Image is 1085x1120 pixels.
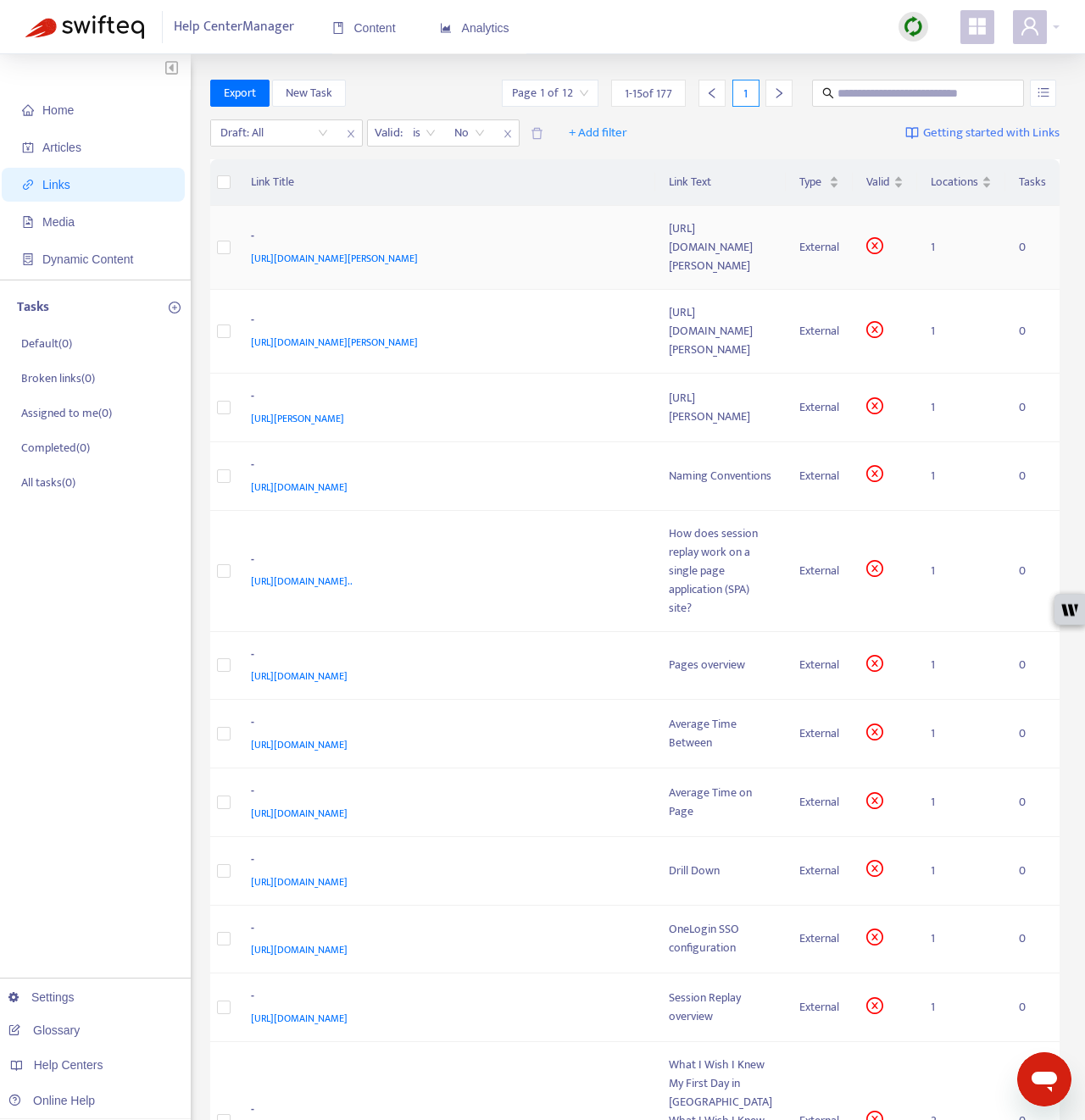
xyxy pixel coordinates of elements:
[251,646,636,668] div: -
[866,397,883,414] span: close-circle
[332,22,344,34] span: book
[237,159,656,206] th: Link Title
[272,80,346,107] button: New Task
[669,1056,772,1112] div: What I Wish I Knew My First Day in [GEOGRAPHIC_DATA]
[22,216,34,228] span: file-image
[42,141,81,154] span: Articles
[905,119,1060,147] a: Getting started with Links
[8,990,75,1004] a: Settings
[251,713,636,735] div: -
[251,227,636,249] div: -
[21,439,90,457] p: Completed ( 0 )
[332,21,396,35] span: Content
[799,998,839,1017] div: External
[917,374,1005,442] td: 1
[625,85,672,103] span: 1 - 15 of 177
[669,920,772,957] div: OneLogin SSO configuration
[706,87,718,99] span: left
[1038,86,1049,98] span: unordered-list
[669,219,772,275] div: [URL][DOMAIN_NAME][PERSON_NAME]
[799,173,826,191] span: Type
[1005,768,1060,837] td: 0
[1005,973,1060,1042] td: 0
[669,656,772,674] div: Pages overview
[669,389,772,426] div: [URL][PERSON_NAME]
[25,15,144,39] img: Swifteq
[1005,700,1060,768] td: 0
[42,103,74,117] span: Home
[917,159,1005,206] th: Locations
[251,805,348,822] span: [URL][DOMAIN_NAME]
[251,334,418,351] span: [URL][DOMAIN_NAME][PERSON_NAME]
[42,252,133,266] span: Dynamic Content
[917,511,1005,632] td: 1
[917,973,1005,1042] td: 1
[669,715,772,752] div: Average Time Between
[866,997,883,1014] span: close-circle
[556,119,640,147] button: + Add filter
[251,941,348,958] span: [URL][DOMAIN_NAME]
[251,873,348,890] span: [URL][DOMAIN_NAME]
[799,862,839,880] div: External
[917,768,1005,837] td: 1
[669,467,772,485] div: Naming Conventions
[8,1023,80,1037] a: Glossary
[866,237,883,254] span: close-circle
[799,793,839,812] div: External
[34,1058,103,1072] span: Help Centers
[786,159,853,206] th: Type
[440,21,509,35] span: Analytics
[1020,16,1040,36] span: user
[917,700,1005,768] td: 1
[251,456,636,478] div: -
[21,335,72,352] p: Default ( 0 )
[21,369,95,387] p: Broken links ( 0 )
[1005,837,1060,906] td: 0
[669,989,772,1026] div: Session Replay overview
[967,16,988,36] span: appstore
[1005,290,1060,374] td: 0
[853,159,917,206] th: Valid
[866,860,883,877] span: close-circle
[22,179,34,191] span: link
[732,80,759,107] div: 1
[251,573,353,590] span: [URL][DOMAIN_NAME]..
[669,303,772,359] div: [URL][DOMAIN_NAME][PERSON_NAME]
[917,442,1005,511] td: 1
[866,173,890,191] span: Valid
[866,560,883,577] span: close-circle
[17,297,49,318] p: Tasks
[1005,906,1060,974] td: 0
[251,987,636,1009] div: -
[169,302,181,313] span: plus-circle
[8,1094,95,1107] a: Online Help
[905,126,919,140] img: image-link
[251,387,636,409] div: -
[799,322,839,341] div: External
[440,22,452,34] span: area-chart
[251,410,344,427] span: [URL][PERSON_NAME]
[1005,159,1060,206] th: Tasks
[22,141,34,153] span: account-book
[799,656,839,674] div: External
[22,253,34,265] span: container
[22,104,34,116] span: home
[923,124,1060,143] span: Getting started with Links
[799,724,839,743] div: External
[251,311,636,333] div: -
[655,159,786,206] th: Link Text
[799,929,839,948] div: External
[251,668,348,685] span: [URL][DOMAIN_NAME]
[251,551,636,573] div: -
[866,724,883,740] span: close-circle
[174,11,294,43] span: Help Center Manager
[917,206,1005,290] td: 1
[669,524,772,618] div: How does session replay work on a single page application (SPA) site?
[251,782,636,804] div: -
[251,250,418,267] span: [URL][DOMAIN_NAME][PERSON_NAME]
[497,124,519,144] span: close
[1005,442,1060,511] td: 0
[1005,374,1060,442] td: 0
[799,562,839,580] div: External
[917,837,1005,906] td: 1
